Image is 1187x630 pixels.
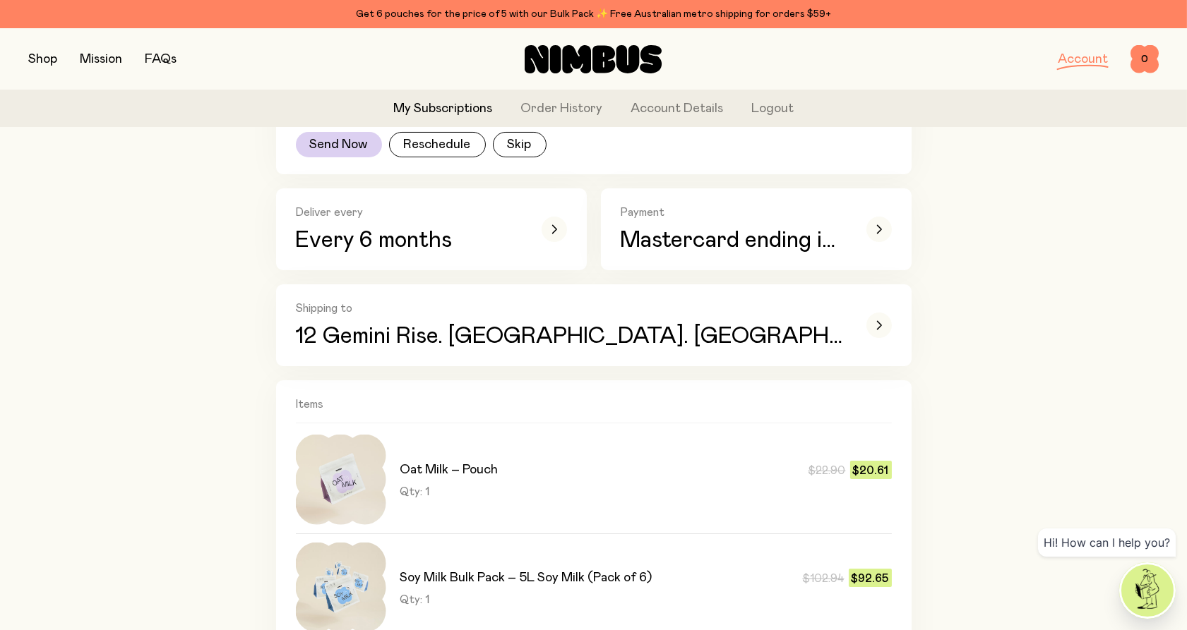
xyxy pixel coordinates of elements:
[400,569,652,586] h3: Soy Milk Bulk Pack – 5L Soy Milk (Pack of 6)
[389,132,486,157] button: Reschedule
[621,228,847,253] span: Mastercard ending in 8720
[1121,564,1174,617] img: agent
[621,205,847,219] h2: Payment
[400,593,430,607] span: Qty: 1
[296,205,522,219] h2: Deliver every
[296,435,386,525] img: Nimbus_OatMilk_Pouch_1_large.jpg
[296,397,892,423] h2: Items
[809,462,846,479] span: $22.90
[400,461,499,478] h3: Oat Milk – Pouch
[849,569,892,587] span: $92.65
[80,53,122,66] a: Mission
[803,570,845,587] span: $102.94
[1058,53,1108,66] a: Account
[631,99,723,119] a: Account Details
[276,284,912,366] button: Shipping to12 Gemini Rise. [GEOGRAPHIC_DATA]. [GEOGRAPHIC_DATA]. WA. 6027., [GEOGRAPHIC_DATA]
[393,99,492,119] a: My Subscriptions
[296,132,382,157] button: Send Now
[850,461,892,479] span: $20.61
[751,99,794,119] button: Logout
[400,485,430,499] span: Qty: 1
[296,324,847,349] p: 12 Gemini Rise. [GEOGRAPHIC_DATA]. [GEOGRAPHIC_DATA]. WA. 6027., [GEOGRAPHIC_DATA]
[601,188,912,270] button: PaymentMastercard ending in 8720
[28,6,1159,23] div: Get 6 pouches for the price of 5 with our Bulk Pack ✨ Free Australian metro shipping for orders $59+
[1131,45,1159,73] button: 0
[296,228,522,253] p: Every 6 months
[1038,528,1176,557] div: Hi! How can I help you?
[276,188,587,270] button: Deliver everyEvery 6 months
[520,99,602,119] a: Order History
[296,301,847,315] h2: Shipping to
[493,132,547,157] button: Skip
[145,53,177,66] a: FAQs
